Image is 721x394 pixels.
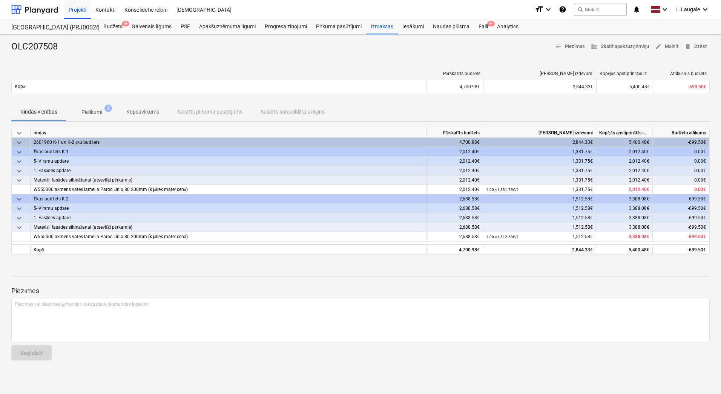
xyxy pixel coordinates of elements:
div: -699.50€ [653,138,709,147]
div: -699.50€ [653,204,709,213]
div: 3,388.08€ [596,213,653,223]
iframe: Chat Widget [683,358,721,394]
a: Analytics [492,19,523,34]
div: 2601960 K-1 un K-2 ēku budžets [34,138,423,147]
div: -699.50€ [653,194,709,204]
div: Faili [474,19,492,34]
div: Pārskatīts budžets [430,71,480,77]
p: Pielikumi [81,108,102,116]
div: Pārskatīts budžets [426,128,483,138]
span: keyboard_arrow_down [15,223,24,232]
div: [PERSON_NAME] izdevumi [486,71,594,76]
span: keyboard_arrow_down [15,138,24,147]
span: W555000 akmens vates lamella Paroc Linio 80 200mm (k jāliek mater.cenā) [34,234,188,239]
div: 3,388.08€ [596,223,653,232]
div: Budžets [99,19,127,34]
div: 4,700.98€ [426,81,483,93]
div: 1,512.58€ [486,194,593,204]
button: Piezīmes [552,41,588,52]
div: 5,400.48€ [596,81,653,93]
div: Progresa ziņojumi [260,19,311,34]
span: keyboard_arrow_down [15,195,24,204]
span: 0.00€ [694,187,706,192]
div: 2,012.40€ [426,166,483,175]
i: keyboard_arrow_down [660,5,669,14]
div: 2,844.33€ [486,245,593,255]
div: 1,331.75€ [486,166,593,175]
i: notifications [633,5,640,14]
small: 1.00 × 1,512.58€ / 1 [486,235,519,239]
div: 1. Fasādes apdare [34,213,423,222]
a: Budžets9+ [99,19,127,34]
div: Ēkas budžets K-2 [34,194,423,203]
span: 2,012.40€ [629,187,649,192]
i: keyboard_arrow_down [544,5,553,14]
div: 2,844.33€ [486,84,593,89]
p: Piezīmes [11,286,710,295]
div: 1. Fasādes apdare [34,166,423,175]
div: 0.00€ [653,166,709,175]
span: L. Laugale [675,6,700,12]
span: Piezīmes [555,42,585,51]
div: Kopējās apstiprinātās izmaksas [600,71,650,77]
span: 3,388.08€ [629,234,649,239]
div: rindas [31,128,426,138]
div: 5- Virsmu apdare [34,157,423,166]
div: 5,400.48€ [596,138,653,147]
div: 2,844.33€ [486,138,593,147]
div: -699.50€ [653,213,709,223]
div: 2,012.40€ [426,185,483,194]
i: keyboard_arrow_down [701,5,710,14]
small: 1.00 × 1,331.75€ / 1 [486,188,519,192]
div: 3,388.08€ [596,204,653,213]
div: 5,400.48€ [596,245,653,254]
span: business [591,43,598,50]
div: 1,331.75€ [486,147,593,157]
div: 2,688.58€ [426,223,483,232]
span: keyboard_arrow_down [15,157,24,166]
button: Mainīt [652,41,681,52]
div: [GEOGRAPHIC_DATA] (PRJ0002627, K-1 un K-2(2.kārta) 2601960 [11,24,90,32]
span: search [577,6,583,12]
div: OLC207508 [11,41,64,53]
div: 2,012.40€ [596,157,653,166]
span: -699.50€ [687,234,706,239]
div: Atlikušais budžets [656,71,707,77]
span: W555000 akmens vates lamella Paroc Linio 80 200mm (k jāliek mater.cenā) [34,187,188,192]
div: 3,388.08€ [596,194,653,204]
a: Naudas plūsma [428,19,474,34]
div: 2,688.58€ [426,213,483,223]
div: Budžeta atlikums [653,128,709,138]
div: 2,012.40€ [596,175,653,185]
div: 1,512.58€ [486,223,593,232]
button: Dzēst [681,41,710,52]
div: 0.00€ [653,147,709,157]
span: delete [684,43,691,50]
div: Apakšuzņēmuma līgumi [195,19,260,34]
div: 2,012.40€ [596,147,653,157]
p: Rindas vienības [20,108,57,116]
span: notes [555,43,562,50]
div: 5- Virsmu apdare [34,204,423,213]
span: 1 [104,105,112,112]
div: 1,331.75€ [486,185,593,194]
p: Kopā [15,83,25,90]
span: keyboard_arrow_down [15,176,24,185]
div: PSF [176,19,195,34]
a: Pirkuma pasūtījumi [311,19,366,34]
span: Skatīt apakšuzņēmēju [591,42,649,51]
span: -699.50€ [688,84,706,89]
div: [PERSON_NAME] izdevumi [483,128,596,138]
div: 1,512.58€ [486,213,593,223]
div: 2,012.40€ [426,175,483,185]
div: 1,512.58€ [486,204,593,213]
button: Skatīt apakšuzņēmēju [588,41,652,52]
div: Kopējās apstiprinātās izmaksas [596,128,653,138]
a: Galvenais līgums [127,19,176,34]
div: 4,700.98€ [426,138,483,147]
div: 2,012.40€ [426,157,483,166]
div: Ienākumi [398,19,428,34]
